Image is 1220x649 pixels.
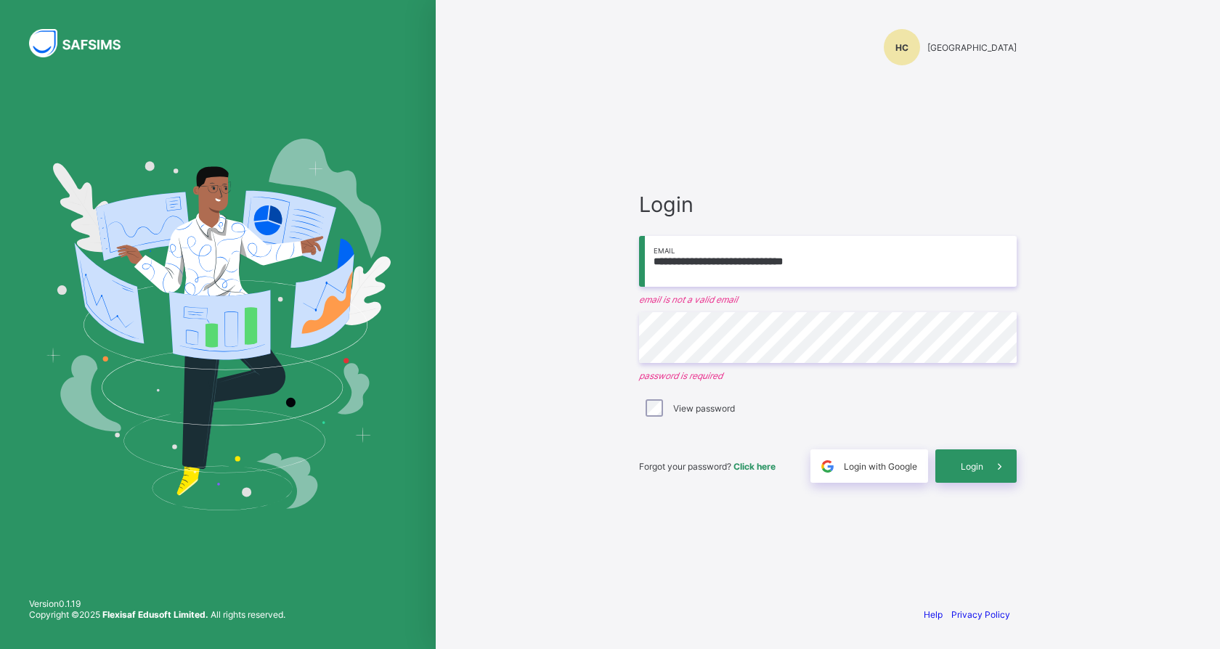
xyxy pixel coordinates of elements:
[961,461,983,472] span: Login
[844,461,917,472] span: Login with Google
[895,42,908,53] span: HC
[819,458,836,475] img: google.396cfc9801f0270233282035f929180a.svg
[924,609,943,620] a: Help
[639,370,1017,381] em: password is required
[951,609,1010,620] a: Privacy Policy
[927,42,1017,53] span: [GEOGRAPHIC_DATA]
[102,609,208,620] strong: Flexisaf Edusoft Limited.
[29,609,285,620] span: Copyright © 2025 All rights reserved.
[733,461,776,472] a: Click here
[29,29,138,57] img: SAFSIMS Logo
[639,192,1017,217] span: Login
[29,598,285,609] span: Version 0.1.19
[45,139,391,510] img: Hero Image
[639,294,1017,305] em: email is not a valid email
[639,461,776,472] span: Forgot your password?
[673,403,735,414] label: View password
